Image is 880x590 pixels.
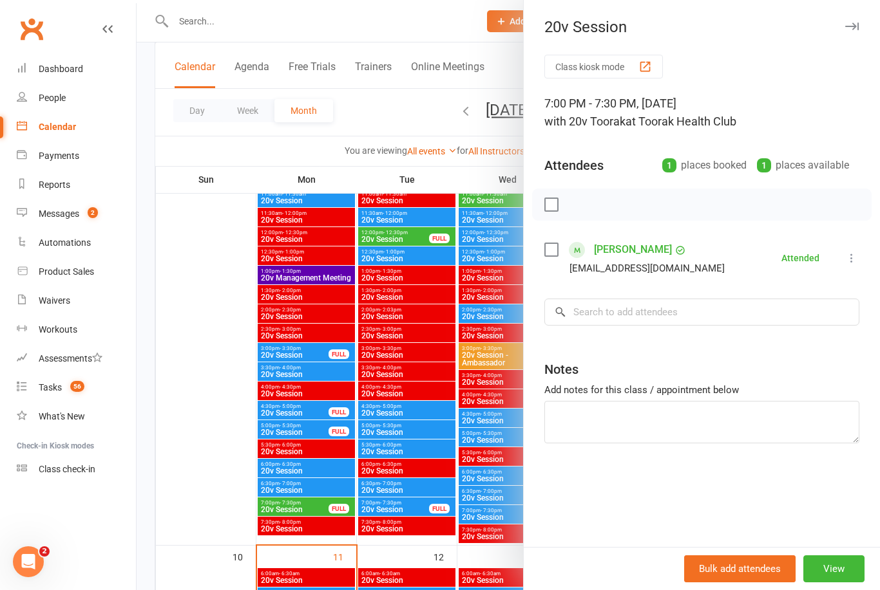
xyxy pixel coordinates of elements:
div: [EMAIL_ADDRESS][DOMAIN_NAME] [569,260,725,277]
span: with 20v Toorak [544,115,626,128]
span: 56 [70,381,84,392]
div: Automations [39,237,91,248]
a: Dashboard [17,55,136,84]
a: Calendar [17,113,136,142]
div: Attendees [544,156,604,174]
span: 2 [39,546,50,557]
div: 1 [662,158,676,172]
div: Assessments [39,353,102,364]
div: Class check-in [39,464,95,474]
div: Waivers [39,295,70,306]
div: People [39,93,66,103]
a: People [17,84,136,113]
div: Notes [544,360,579,378]
div: 20v Session [524,18,880,36]
a: Clubworx [15,13,48,45]
div: Attended [781,254,819,263]
a: Product Sales [17,257,136,286]
div: 7:00 PM - 7:30 PM, [DATE] [544,95,859,131]
div: Messages [39,208,79,219]
button: Bulk add attendees [684,555,796,582]
a: Payments [17,142,136,171]
div: Workouts [39,324,77,335]
div: places booked [662,156,747,174]
div: 1 [757,158,771,172]
a: Waivers [17,286,136,315]
a: Tasks 56 [17,373,136,402]
a: Class kiosk mode [17,455,136,484]
a: Reports [17,171,136,199]
div: places available [757,156,849,174]
div: Calendar [39,122,76,132]
button: Class kiosk mode [544,55,663,78]
div: Payments [39,151,79,161]
a: What's New [17,402,136,431]
div: Product Sales [39,266,94,277]
span: 2 [88,207,98,218]
a: Workouts [17,315,136,344]
div: Dashboard [39,64,83,74]
iframe: Intercom live chat [13,546,44,577]
div: Tasks [39,382,62,392]
span: at Toorak Health Club [626,115,736,128]
input: Search to add attendees [544,299,859,326]
a: Automations [17,228,136,257]
a: Assessments [17,344,136,373]
button: View [803,555,865,582]
div: Add notes for this class / appointment below [544,382,859,398]
a: [PERSON_NAME] [594,239,672,260]
a: Messages 2 [17,199,136,228]
div: What's New [39,411,85,421]
div: Reports [39,180,70,190]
